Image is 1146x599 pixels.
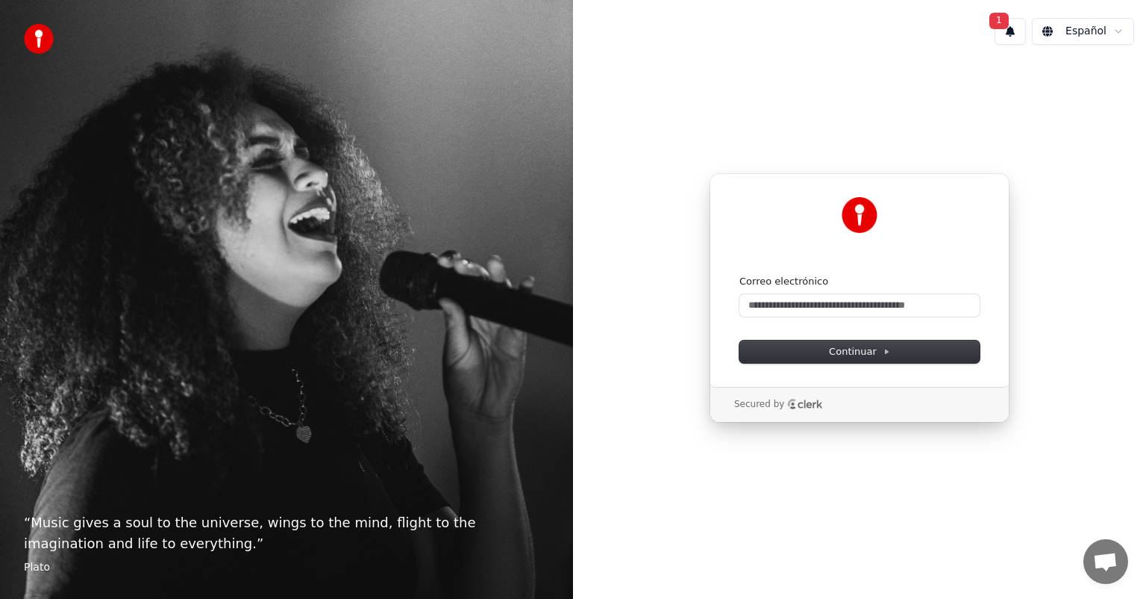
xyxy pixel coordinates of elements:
[739,341,980,363] button: Continuar
[739,275,828,288] label: Correo electrónico
[24,560,549,575] footer: Plato
[829,345,890,359] span: Continuar
[24,24,54,54] img: youka
[1083,539,1128,584] a: Chat abierto
[734,399,784,411] p: Secured by
[787,399,823,409] a: Clerk logo
[995,18,1026,45] button: 1
[24,512,549,554] p: “ Music gives a soul to the universe, wings to the mind, flight to the imagination and life to ev...
[989,13,1009,29] span: 1
[842,197,877,233] img: Youka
